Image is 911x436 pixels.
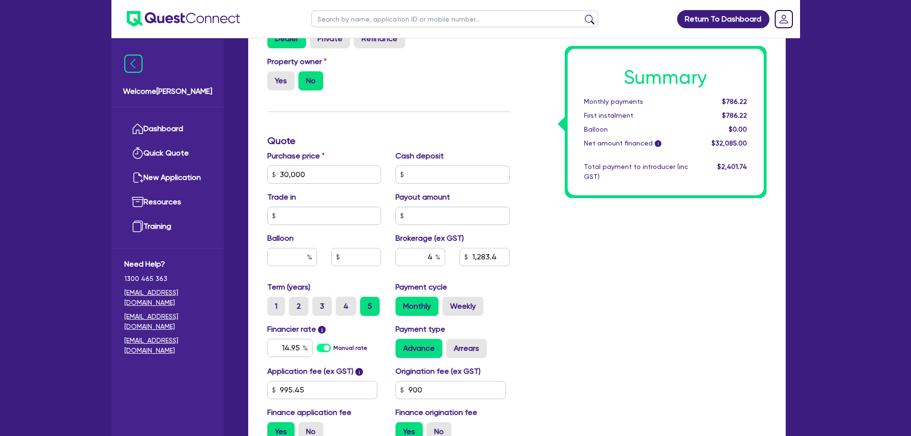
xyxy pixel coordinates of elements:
[395,150,444,162] label: Cash deposit
[395,297,439,316] label: Monthly
[729,125,747,133] span: $0.00
[124,117,211,141] a: Dashboard
[722,112,747,119] span: $786.22
[677,10,769,28] a: Return To Dashboard
[446,339,487,358] label: Arrears
[267,407,351,418] label: Finance application fee
[267,71,295,90] label: Yes
[124,190,211,214] a: Resources
[312,297,332,316] label: 3
[267,366,353,377] label: Application fee (ex GST)
[577,162,695,182] div: Total payment to introducer (inc GST)
[124,55,143,73] img: icon-menu-close
[722,98,747,105] span: $786.22
[132,172,143,183] img: new-application
[124,312,211,332] a: [EMAIL_ADDRESS][DOMAIN_NAME]
[124,141,211,166] a: Quick Quote
[395,407,477,418] label: Finance origination fee
[267,56,327,67] label: Property owner
[310,29,350,48] label: Private
[395,324,445,335] label: Payment type
[123,86,212,97] span: Welcome [PERSON_NAME]
[124,274,211,284] span: 1300 465 363
[124,258,211,270] span: Need Help?
[336,297,356,316] label: 4
[395,339,442,358] label: Advance
[577,97,695,107] div: Monthly payments
[132,147,143,159] img: quick-quote
[267,297,285,316] label: 1
[124,214,211,239] a: Training
[124,335,211,356] a: [EMAIL_ADDRESS][DOMAIN_NAME]
[577,111,695,121] div: First instalment
[717,163,747,170] span: $2,401.74
[395,281,447,293] label: Payment cycle
[311,11,598,27] input: Search by name, application ID or mobile number...
[712,139,747,147] span: $32,085.00
[584,66,747,89] h1: Summary
[124,166,211,190] a: New Application
[267,233,294,244] label: Balloon
[333,344,367,352] label: Manual rate
[289,297,308,316] label: 2
[442,297,483,316] label: Weekly
[127,11,240,27] img: quest-connect-logo-blue
[577,124,695,134] div: Balloon
[318,326,326,334] span: i
[267,135,510,146] h3: Quote
[577,138,695,148] div: Net amount financed
[395,233,464,244] label: Brokerage (ex GST)
[655,141,661,147] span: i
[395,191,450,203] label: Payout amount
[267,150,325,162] label: Purchase price
[771,7,796,32] a: Dropdown toggle
[354,29,405,48] label: Refinance
[267,281,310,293] label: Term (years)
[132,221,143,232] img: training
[360,297,380,316] label: 5
[298,71,323,90] label: No
[395,366,481,377] label: Origination fee (ex GST)
[267,29,306,48] label: Dealer
[355,368,363,376] span: i
[267,324,326,335] label: Financier rate
[132,196,143,208] img: resources
[124,288,211,308] a: [EMAIL_ADDRESS][DOMAIN_NAME]
[267,191,296,203] label: Trade in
